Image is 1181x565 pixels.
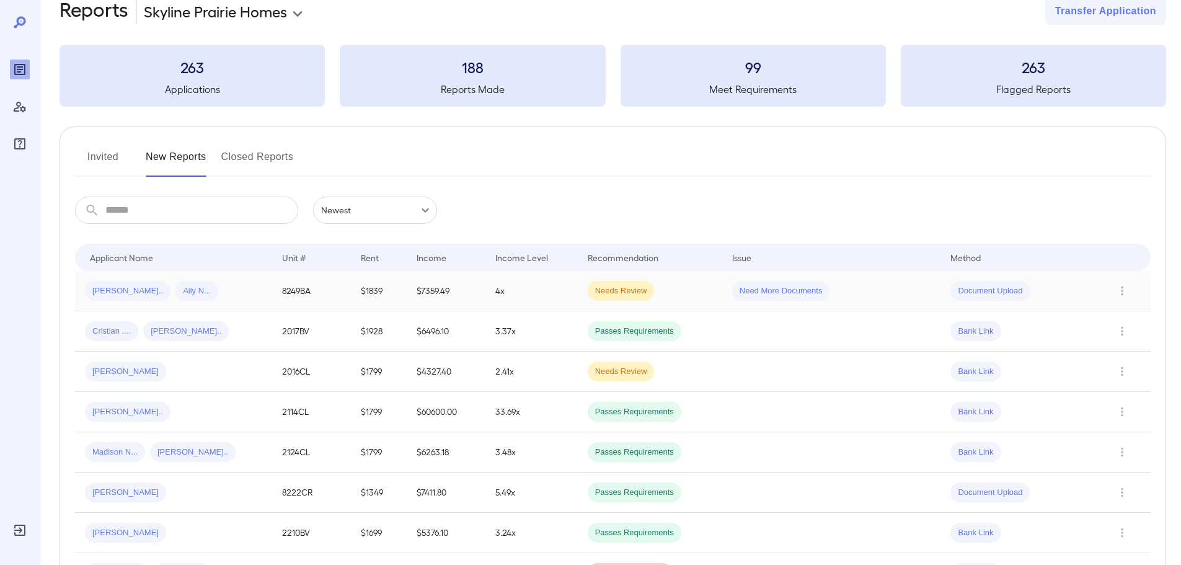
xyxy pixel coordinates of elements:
button: Row Actions [1112,402,1132,422]
button: Row Actions [1112,321,1132,341]
button: Row Actions [1112,362,1132,381]
span: Bank Link [950,326,1001,337]
button: Row Actions [1112,442,1132,462]
span: [PERSON_NAME] [85,527,166,539]
button: Invited [75,147,131,177]
div: Income [417,250,446,265]
div: Newest [313,197,437,224]
td: 5.49x [485,473,578,513]
span: [PERSON_NAME].. [85,406,170,418]
div: Applicant Name [90,250,153,265]
h5: Reports Made [340,82,605,97]
button: Row Actions [1112,483,1132,502]
td: $60600.00 [407,392,485,432]
button: Row Actions [1112,281,1132,301]
button: New Reports [146,147,206,177]
h5: Flagged Reports [901,82,1166,97]
td: 2017BV [272,311,351,352]
h3: 99 [621,57,886,77]
div: Issue [732,250,752,265]
td: $1799 [351,432,406,473]
div: Reports [10,60,30,79]
h3: 188 [340,57,605,77]
h5: Meet Requirements [621,82,886,97]
td: 8222CR [272,473,351,513]
td: $7411.80 [407,473,485,513]
span: Bank Link [950,447,1001,458]
span: Passes Requirements [588,406,681,418]
summary: 263Applications188Reports Made99Meet Requirements263Flagged Reports [60,45,1166,107]
span: Passes Requirements [588,487,681,499]
span: Passes Requirements [588,326,681,337]
button: Closed Reports [221,147,294,177]
td: 2210BV [272,513,351,553]
span: Needs Review [588,285,655,297]
td: $1839 [351,271,406,311]
td: $6496.10 [407,311,485,352]
button: Row Actions [1112,523,1132,543]
h5: Applications [60,82,325,97]
div: Log Out [10,520,30,540]
span: Needs Review [588,366,655,378]
h3: 263 [901,57,1166,77]
td: $1799 [351,352,406,392]
span: Document Upload [950,285,1030,297]
td: 8249BA [272,271,351,311]
td: $1799 [351,392,406,432]
div: FAQ [10,134,30,154]
div: Recommendation [588,250,658,265]
span: [PERSON_NAME].. [150,447,236,458]
span: Document Upload [950,487,1030,499]
td: $5376.10 [407,513,485,553]
td: $1349 [351,473,406,513]
td: 4x [485,271,578,311]
td: $1699 [351,513,406,553]
td: $4327.40 [407,352,485,392]
td: 33.69x [485,392,578,432]
span: Bank Link [950,406,1001,418]
td: 3.24x [485,513,578,553]
p: Skyline Prairie Homes [144,1,287,21]
div: Income Level [495,250,548,265]
span: Need More Documents [732,285,830,297]
td: 2114CL [272,392,351,432]
td: 3.37x [485,311,578,352]
div: Rent [361,250,381,265]
span: [PERSON_NAME] [85,487,166,499]
td: $6263.18 [407,432,485,473]
span: Bank Link [950,527,1001,539]
div: Manage Users [10,97,30,117]
td: 2124CL [272,432,351,473]
span: Bank Link [950,366,1001,378]
h3: 263 [60,57,325,77]
td: 3.48x [485,432,578,473]
span: Madison N... [85,447,145,458]
td: 2.41x [485,352,578,392]
span: [PERSON_NAME] [85,366,166,378]
td: $1928 [351,311,406,352]
td: 2016CL [272,352,351,392]
span: Aily N... [175,285,218,297]
div: Unit # [282,250,306,265]
span: [PERSON_NAME].. [85,285,170,297]
span: [PERSON_NAME].. [143,326,229,337]
td: $7359.49 [407,271,485,311]
div: Method [950,250,981,265]
span: Passes Requirements [588,447,681,458]
span: Passes Requirements [588,527,681,539]
span: Cristian .... [85,326,138,337]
